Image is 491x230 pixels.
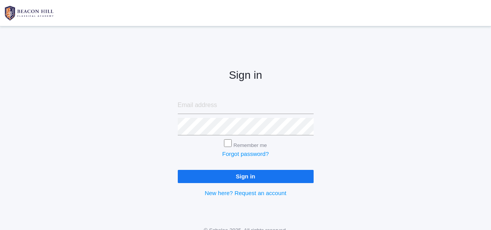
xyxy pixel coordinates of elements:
[178,97,314,114] input: Email address
[178,69,314,81] h2: Sign in
[234,142,267,148] label: Remember me
[222,150,269,157] a: Forgot password?
[205,190,286,196] a: New here? Request an account
[178,170,314,183] input: Sign in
